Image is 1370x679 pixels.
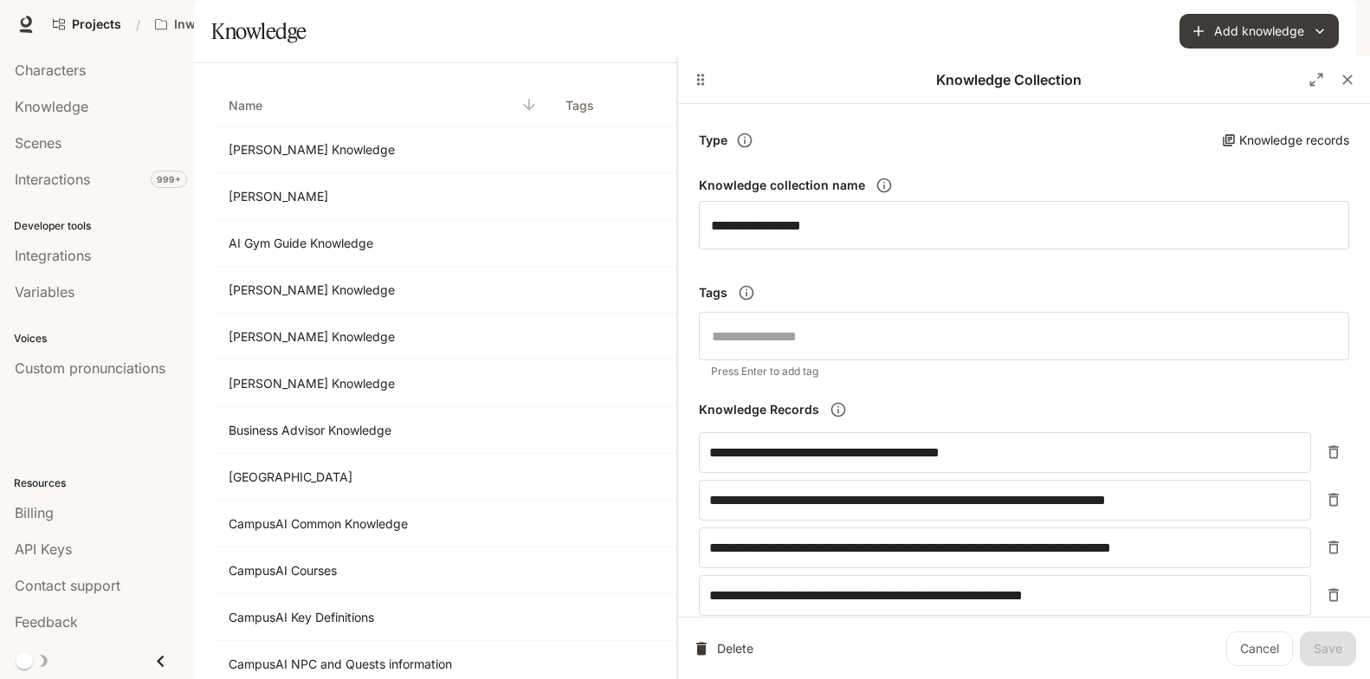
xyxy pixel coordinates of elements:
p: Adam Knowledge [229,141,524,158]
h1: Knowledge [211,14,307,48]
h6: Knowledge Records [699,401,819,418]
button: Add knowledge [1179,14,1339,48]
p: Business Advisor Knowledge [229,422,524,439]
p: Tags [565,94,594,117]
p: Press Enter to add tag [711,363,1337,380]
p: CampusAI NPC and Quests information [229,656,524,673]
div: / [129,16,147,34]
p: Name [229,94,262,117]
p: CampusAI Building [229,469,524,486]
p: CampusAI Key Definitions [229,609,524,626]
p: Alfred von Cache Knowledge [229,328,524,346]
p: Inworld AI Demos kamil [174,17,271,32]
p: Aida Carewell Knowledge [229,281,524,299]
p: CampusAI Courses [229,562,524,579]
button: Drag to resize [685,64,716,95]
h6: Knowledge collection name [699,177,865,194]
h6: Type [699,132,727,149]
p: Knowledge Collection [716,69,1301,90]
h6: Tags [699,284,727,301]
p: Anna Knowledge [229,375,524,392]
button: Delete Knowledge [692,631,758,666]
span: Projects [72,17,121,32]
a: Cancel [1226,631,1293,666]
p: CampusAI Common Knowledge [229,515,524,533]
p: Adebayo Ogunlesi [229,188,524,205]
a: Go to projects [45,7,129,42]
button: Open workspace menu [147,7,298,42]
p: Knowledge records [1239,132,1349,149]
p: AI Gym Guide Knowledge [229,235,524,252]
